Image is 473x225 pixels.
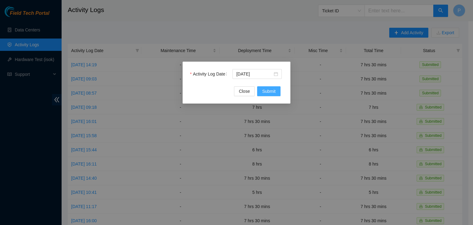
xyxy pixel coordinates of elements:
[262,88,276,95] span: Submit
[234,86,255,96] button: Close
[257,86,281,96] button: Submit
[236,71,273,77] input: Activity Log Date
[239,88,250,95] span: Close
[190,69,229,79] label: Activity Log Date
